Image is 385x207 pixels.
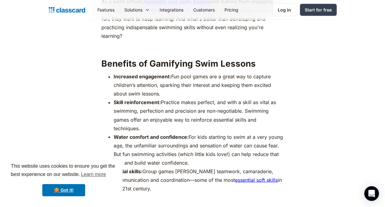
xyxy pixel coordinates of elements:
span: This website uses cookies to ensure you get the best experience on our website. [11,162,117,179]
strong: Social skills: [114,168,142,174]
strong: Skill reinforcement: [114,99,161,105]
a: Customers [188,3,220,17]
li: Practice makes perfect, and with a skill as vital as swimming, perfection and precision are non-n... [114,98,284,132]
strong: Water comfort and confidence: [114,134,189,140]
a: essential soft skills [235,177,278,183]
a: Log in [273,3,296,16]
a: Pricing [220,3,243,17]
a: Features [92,3,119,17]
div: Open Intercom Messenger [364,186,379,201]
p: ‍ [101,196,284,204]
li: Fun pool games are a great way to capture children’s attention, sparking their interest and keepi... [114,72,284,98]
a: learn more about cookies [80,170,107,179]
li: Group games [PERSON_NAME] teamwork, camaraderie, communication and coordination—some of the most ... [114,167,284,193]
li: For kids starting to swim at a very young age, the unfamiliar surroundings and sensation of water... [114,132,284,167]
div: Solutions [124,6,142,13]
div: cookieconsent [5,157,123,202]
strong: Increased engagement: [114,73,171,80]
div: Start for free [305,6,332,13]
strong: Benefits of Gamifying Swim Lessons [101,58,256,69]
a: Integrations [155,3,188,17]
a: home [49,6,85,14]
div: Log in [278,6,291,13]
div: Solutions [119,3,155,17]
p: ‍ [101,43,284,52]
a: Start for free [300,4,337,16]
a: dismiss cookie message [42,184,85,196]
